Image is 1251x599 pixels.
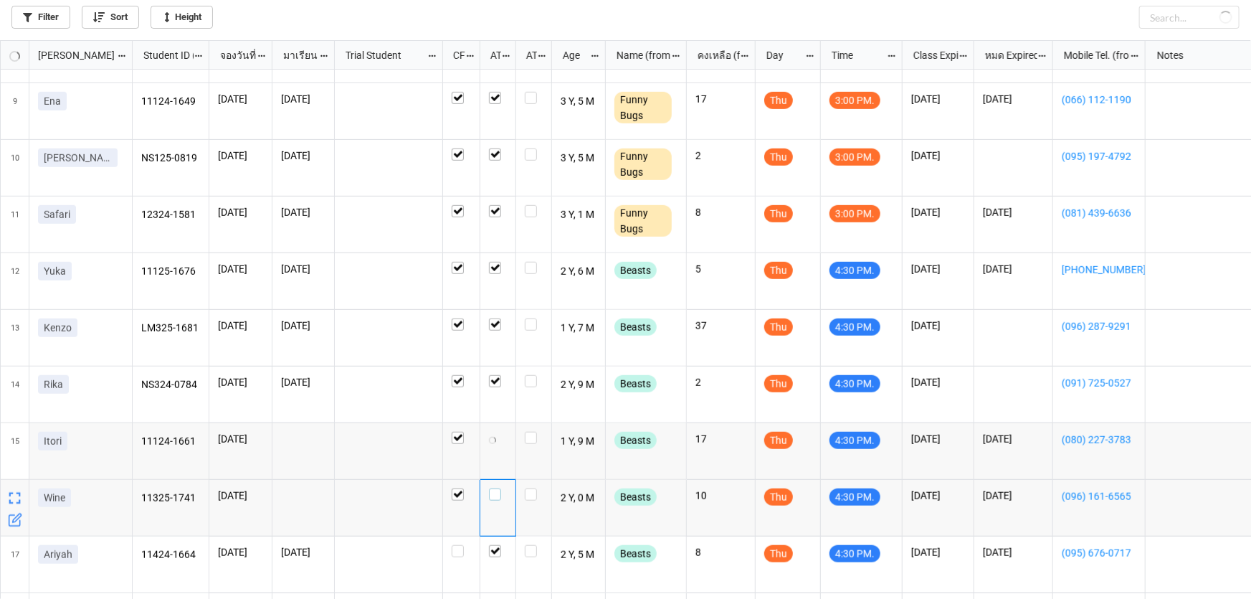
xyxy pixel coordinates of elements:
[1062,148,1136,164] a: (095) 197-4792
[554,47,591,63] div: Age
[911,262,965,276] p: [DATE]
[608,47,671,63] div: Name (from Class)
[44,151,112,165] p: [PERSON_NAME]
[764,319,793,336] div: Thu
[561,375,597,395] p: 2 Y, 9 M
[1062,92,1136,108] a: (066) 112-1190
[482,47,502,63] div: ATT
[218,92,263,106] p: [DATE]
[218,375,263,390] p: [DATE]
[764,432,793,449] div: Thu
[141,432,201,452] p: 11124-1661
[518,47,538,63] div: ATK
[829,148,880,166] div: 3:00 PM.
[695,262,746,276] p: 5
[44,377,63,392] p: Rika
[764,489,793,506] div: Thu
[218,319,263,333] p: [DATE]
[11,367,19,423] span: 14
[44,547,72,562] p: Ariyah
[82,6,139,29] a: Sort
[829,545,880,562] div: 4:30 PM.
[218,205,263,220] p: [DATE]
[1062,262,1136,278] a: [PHONE_NUMBER]
[141,92,201,112] p: 11124-1649
[764,375,793,392] div: Thu
[983,262,1044,276] p: [DATE]
[281,319,325,333] p: [DATE]
[614,148,672,180] div: Funny Bugs
[911,545,965,560] p: [DATE]
[1139,6,1240,29] input: Search...
[614,262,657,279] div: Beasts
[695,489,746,503] p: 10
[561,262,597,282] p: 2 Y, 6 M
[614,319,657,336] div: Beasts
[281,92,325,106] p: [DATE]
[695,319,746,333] p: 37
[983,432,1044,446] p: [DATE]
[141,262,201,282] p: 11125-1676
[695,545,746,560] p: 8
[44,321,72,335] p: Kenzo
[764,148,793,166] div: Thu
[911,432,965,446] p: [DATE]
[614,92,672,123] div: Funny Bugs
[281,262,325,276] p: [DATE]
[141,205,201,225] p: 12324-1581
[141,148,201,169] p: NS125-0819
[135,47,194,63] div: Student ID (from [PERSON_NAME] Name)
[44,491,65,505] p: Wine
[1062,375,1136,391] a: (091) 725-0527
[829,375,880,392] div: 4:30 PM.
[13,83,17,139] span: 9
[29,47,117,63] div: [PERSON_NAME] Name
[911,489,965,503] p: [DATE]
[829,489,880,506] div: 4:30 PM.
[281,205,325,220] p: [DATE]
[905,47,959,63] div: Class Expiration
[141,489,201,509] p: 11325-1741
[983,205,1044,220] p: [DATE]
[695,205,746,220] p: 8
[141,375,201,395] p: NS324-0784
[11,423,19,479] span: 15
[614,545,657,562] div: Beasts
[695,92,746,106] p: 17
[758,47,805,63] div: Day
[829,92,880,109] div: 3:00 PM.
[614,489,657,506] div: Beasts
[829,319,880,336] div: 4:30 PM.
[561,92,597,112] p: 3 Y, 5 M
[695,432,746,446] p: 17
[561,148,597,169] p: 3 Y, 5 M
[614,432,657,449] div: Beasts
[764,545,793,562] div: Thu
[1,41,133,70] div: grid
[281,148,325,163] p: [DATE]
[614,205,672,237] div: Funny Bugs
[983,489,1044,503] p: [DATE]
[764,205,793,222] div: Thu
[218,148,263,163] p: [DATE]
[218,432,263,446] p: [DATE]
[11,537,19,593] span: 17
[337,47,427,63] div: Trial Student
[829,262,880,279] div: 4:30 PM.
[983,545,1044,560] p: [DATE]
[829,432,880,449] div: 4:30 PM.
[764,262,793,279] div: Thu
[911,375,965,390] p: [DATE]
[689,47,740,63] div: คงเหลือ (from Nick Name)
[561,432,597,452] p: 1 Y, 9 M
[218,545,263,560] p: [DATE]
[614,375,657,392] div: Beasts
[1055,47,1130,63] div: Mobile Tel. (from Nick Name)
[1062,489,1136,504] a: (096) 161-6565
[275,47,320,63] div: มาเรียน
[823,47,887,63] div: Time
[695,148,746,163] p: 2
[11,197,19,253] span: 11
[11,253,19,309] span: 12
[1062,432,1136,448] a: (080) 227-3783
